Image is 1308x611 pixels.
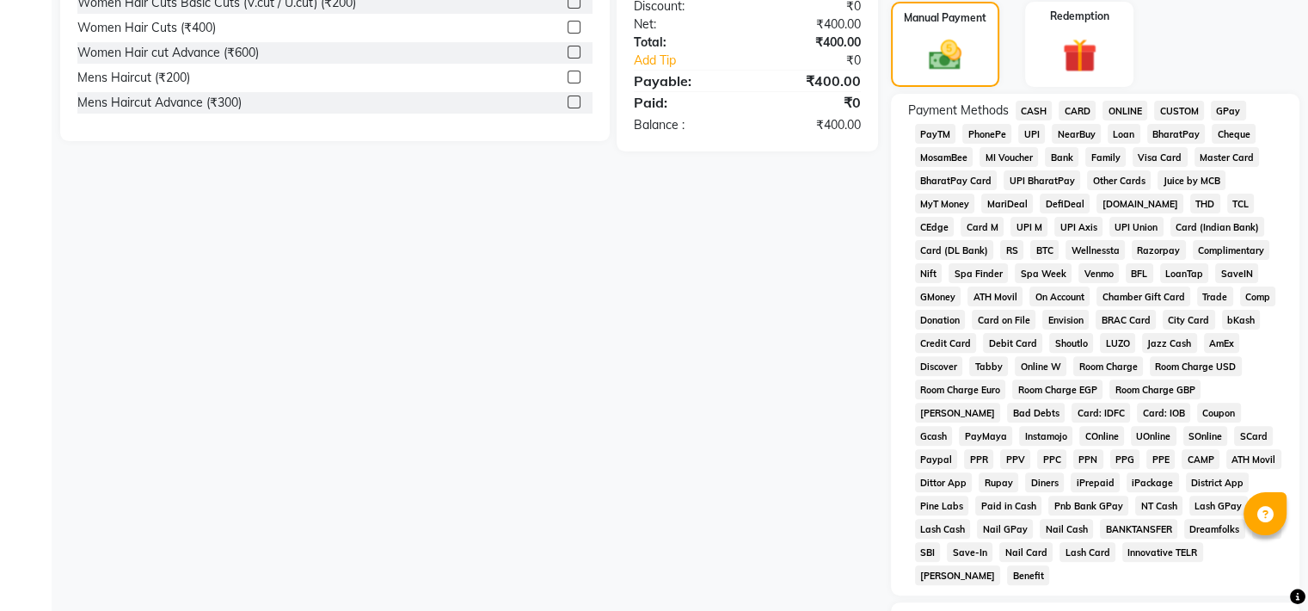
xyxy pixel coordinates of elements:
div: ₹400.00 [747,71,874,91]
span: Juice by MCB [1158,170,1225,190]
span: CASH [1016,101,1053,120]
div: Mens Haircut (₹200) [77,69,190,87]
span: SOnline [1183,426,1228,446]
span: BharatPay [1147,124,1206,144]
span: Wellnessta [1065,240,1125,260]
span: TCL [1227,194,1255,213]
span: Instamojo [1019,426,1072,446]
span: Razorpay [1132,240,1186,260]
img: _cash.svg [918,36,972,74]
span: COnline [1079,426,1124,446]
span: UPI BharatPay [1004,170,1080,190]
div: Mens Haircut Advance (₹300) [77,94,242,112]
span: Room Charge [1073,356,1143,376]
span: Tabby [969,356,1008,376]
div: Women Hair Cuts (₹400) [77,19,216,37]
span: ATH Movil [1226,449,1281,469]
span: Envision [1042,310,1089,330]
span: [DOMAIN_NAME] [1096,194,1183,213]
span: Card (Indian Bank) [1170,217,1265,237]
span: PPE [1146,449,1175,469]
span: Nail GPay [977,519,1033,539]
span: Rupay [979,472,1018,492]
span: iPackage [1127,472,1179,492]
span: Credit Card [915,333,977,353]
span: DefiDeal [1040,194,1090,213]
span: PayTM [915,124,956,144]
span: Lash Card [1059,542,1115,562]
span: PPG [1110,449,1140,469]
span: MyT Money [915,194,975,213]
span: THD [1190,194,1220,213]
span: UPI M [1010,217,1047,237]
span: AmEx [1204,333,1240,353]
span: LoanTap [1160,263,1209,283]
div: Net: [621,15,747,34]
span: City Card [1163,310,1215,330]
div: Balance : [621,116,747,134]
span: NearBuy [1052,124,1101,144]
span: Payment Methods [908,102,1009,120]
span: Card (DL Bank) [915,240,994,260]
span: BRAC Card [1096,310,1156,330]
span: Bank [1045,147,1078,167]
span: Spa Finder [949,263,1008,283]
span: District App [1186,472,1250,492]
span: Trade [1197,287,1233,306]
span: Card: IDFC [1072,403,1130,423]
span: Debit Card [983,333,1042,353]
span: Paypal [915,449,958,469]
span: SaveIN [1215,263,1258,283]
span: Loan [1108,124,1140,144]
span: Card on File [972,310,1035,330]
div: ₹0 [768,52,873,70]
span: PayMaya [959,426,1012,446]
label: Redemption [1050,9,1109,24]
img: _gift.svg [1052,34,1108,77]
a: Add Tip [621,52,768,70]
span: Pnb Bank GPay [1048,496,1128,515]
div: Total: [621,34,747,52]
div: ₹400.00 [747,34,874,52]
span: MI Voucher [979,147,1038,167]
span: [PERSON_NAME] [915,403,1001,423]
span: BANKTANSFER [1100,519,1177,539]
span: Nail Card [999,542,1053,562]
span: Cheque [1212,124,1256,144]
span: Dreamfolks [1184,519,1245,539]
span: [PERSON_NAME] [915,565,1001,585]
span: Master Card [1194,147,1260,167]
div: Paid: [621,92,747,113]
span: Room Charge USD [1150,356,1242,376]
span: Coupon [1197,403,1241,423]
span: Gcash [915,426,953,446]
span: Room Charge GBP [1109,380,1201,399]
span: PhonePe [962,124,1011,144]
span: Lash GPay [1189,496,1248,515]
span: Shoutlo [1049,333,1093,353]
span: UOnline [1131,426,1176,446]
span: LUZO [1100,333,1135,353]
span: Innovative TELR [1122,542,1203,562]
span: PPR [964,449,993,469]
span: bKash [1222,310,1261,330]
span: Visa Card [1133,147,1188,167]
span: RS [1000,240,1023,260]
span: ATH Movil [967,287,1022,306]
div: ₹400.00 [747,116,874,134]
span: ONLINE [1102,101,1147,120]
div: ₹0 [747,92,874,113]
span: On Account [1029,287,1090,306]
span: BharatPay Card [915,170,998,190]
span: Pine Labs [915,496,969,515]
span: CARD [1059,101,1096,120]
span: Lash Cash [915,519,971,539]
span: Other Cards [1087,170,1151,190]
span: Comp [1240,287,1276,306]
span: BTC [1030,240,1059,260]
div: Payable: [621,71,747,91]
span: Jazz Cash [1142,333,1197,353]
span: PPV [1000,449,1030,469]
span: PPN [1073,449,1103,469]
span: MosamBee [915,147,973,167]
